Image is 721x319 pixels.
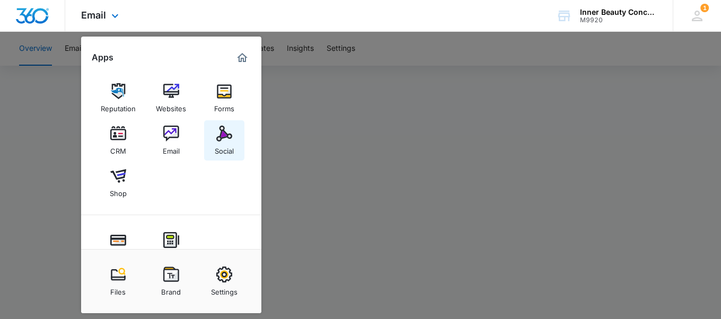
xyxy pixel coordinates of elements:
a: CRM [98,120,138,161]
div: Email [163,141,180,155]
a: POS [151,227,191,267]
a: Social [204,120,244,161]
div: notifications count [700,4,709,12]
a: Reputation [98,78,138,118]
a: Files [98,261,138,302]
div: account name [580,8,657,16]
a: Brand [151,261,191,302]
a: Email [151,120,191,161]
div: Settings [211,282,238,296]
div: Shop [110,184,127,198]
a: Settings [204,261,244,302]
div: Files [110,282,126,296]
a: Marketing 360® Dashboard [234,49,251,66]
span: Email [81,10,106,21]
h2: Apps [92,52,113,63]
div: account id [580,16,657,24]
a: Forms [204,78,244,118]
div: Brand [161,282,181,296]
div: Forms [214,99,234,113]
div: Websites [156,99,186,113]
a: Payments [98,227,138,267]
div: CRM [110,141,126,155]
a: Shop [98,163,138,203]
div: Social [215,141,234,155]
div: Reputation [101,99,136,113]
span: 1 [700,4,709,12]
div: Payments [102,248,134,262]
div: POS [164,248,178,262]
a: Websites [151,78,191,118]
